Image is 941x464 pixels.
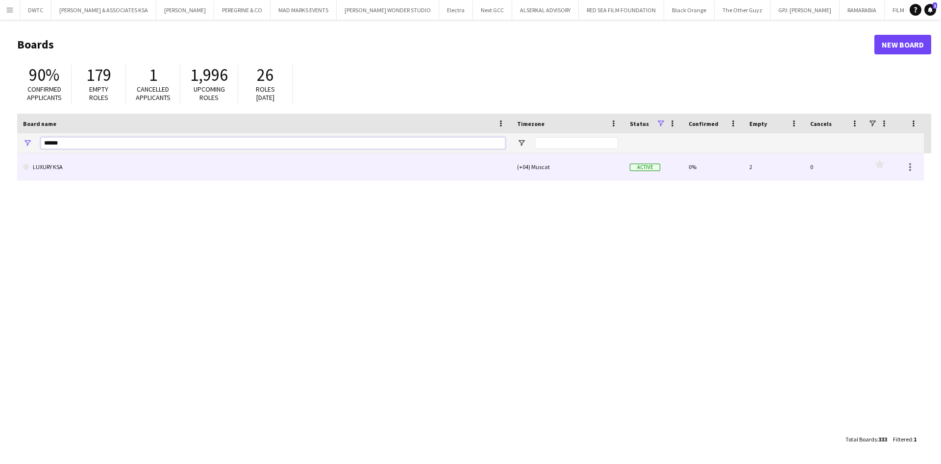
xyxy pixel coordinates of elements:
[770,0,840,20] button: GPJ: [PERSON_NAME]
[810,120,832,127] span: Cancels
[689,120,718,127] span: Confirmed
[271,0,337,20] button: MAD MARKS EVENTS
[257,64,273,86] span: 26
[149,64,157,86] span: 1
[579,0,664,20] button: RED SEA FILM FOUNDATION
[194,85,225,102] span: Upcoming roles
[517,139,526,147] button: Open Filter Menu
[89,85,108,102] span: Empty roles
[749,120,767,127] span: Empty
[878,436,887,443] span: 333
[23,139,32,147] button: Open Filter Menu
[86,64,111,86] span: 179
[23,153,505,181] a: LUXURY KSA
[893,430,916,449] div: :
[512,0,579,20] button: ALSERKAL ADVISORY
[845,430,887,449] div: :
[664,0,715,20] button: Black Orange
[511,153,624,180] div: (+04) Muscat
[683,153,743,180] div: 0%
[874,35,931,54] a: New Board
[439,0,473,20] button: Electra
[535,137,618,149] input: Timezone Filter Input
[256,85,275,102] span: Roles [DATE]
[517,120,545,127] span: Timezone
[17,37,874,52] h1: Boards
[214,0,271,20] button: PEREGRINE & CO
[156,0,214,20] button: [PERSON_NAME]
[933,2,937,9] span: 1
[893,436,912,443] span: Filtered
[41,137,505,149] input: Board name Filter Input
[337,0,439,20] button: [PERSON_NAME] WONDER STUDIO
[136,85,171,102] span: Cancelled applicants
[473,0,512,20] button: Next GCC
[840,0,885,20] button: RAMARABIA
[845,436,877,443] span: Total Boards
[630,120,649,127] span: Status
[743,153,804,180] div: 2
[804,153,865,180] div: 0
[190,64,228,86] span: 1,996
[20,0,51,20] button: DWTC
[29,64,59,86] span: 90%
[924,4,936,16] a: 1
[630,164,660,171] span: Active
[715,0,770,20] button: The Other Guyz
[51,0,156,20] button: [PERSON_NAME] & ASSOCIATES KSA
[914,436,916,443] span: 1
[23,120,56,127] span: Board name
[27,85,62,102] span: Confirmed applicants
